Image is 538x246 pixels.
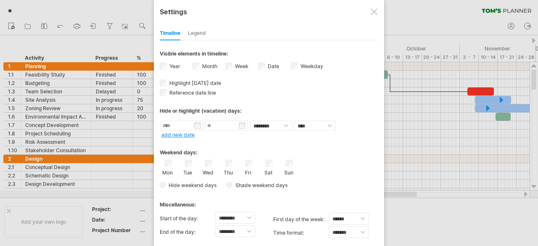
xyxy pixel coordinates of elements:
[188,27,206,40] div: Legend
[168,80,221,86] span: Highlight [DATE] date
[273,213,329,226] label: first day of the week:
[283,168,294,176] label: Sun
[273,226,329,240] label: Time format:
[168,90,216,96] span: Reference date line
[162,168,173,176] label: Mon
[166,182,216,188] span: Hide weekend days
[161,132,195,138] a: add new date
[243,168,253,176] label: Fri
[203,168,213,176] label: Wed
[160,4,378,19] div: Settings
[200,63,217,69] label: Month
[233,63,248,69] label: Week
[266,63,279,69] label: Date
[232,182,287,188] span: Shade weekend days
[223,168,233,176] label: Thu
[263,168,274,176] label: Sat
[160,108,378,114] div: Hide or highlight (vacation) days:
[160,225,215,239] label: End of the day:
[168,63,180,69] label: Year
[160,141,378,158] div: Weekend days:
[160,50,378,59] div: Visible elements in timeline:
[299,63,323,69] label: Weekday
[160,27,180,40] div: Timeline
[160,193,378,210] div: Miscellaneous:
[182,168,193,176] label: Tue
[160,212,215,225] label: Start of the day:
